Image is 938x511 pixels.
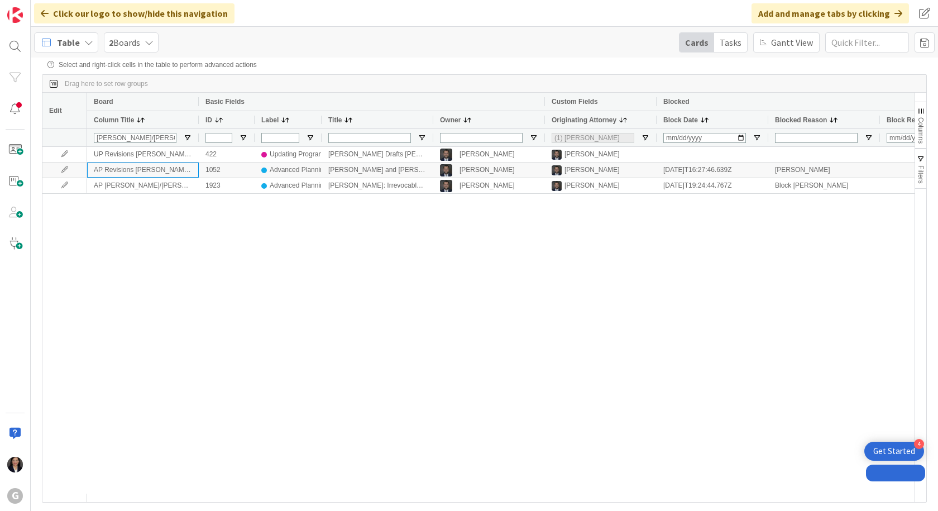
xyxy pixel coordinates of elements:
[641,133,650,142] button: Open Filter Menu
[714,33,747,52] div: Tasks
[94,133,176,143] input: Column Title Filter Input
[261,116,279,124] span: Label
[663,98,690,106] span: Blocked
[49,107,62,114] span: Edit
[87,147,199,162] div: UP Revisions [PERSON_NAME]/[PERSON_NAME]
[65,80,148,88] div: Row Groups
[552,116,616,124] span: Originating Attorney
[552,150,562,160] img: JW
[199,163,255,178] div: 1052
[552,181,562,191] img: JW
[552,98,598,106] span: Custom Fields
[109,36,140,49] span: Boards
[914,439,924,449] div: 4
[440,116,461,124] span: Owner
[199,147,255,162] div: 422
[440,164,452,176] img: JW
[768,163,880,178] div: [PERSON_NAME]
[864,442,924,461] div: Open Get Started checklist, remaining modules: 4
[57,36,80,49] span: Table
[270,147,327,161] div: Updating Programs
[753,133,762,142] button: Open Filter Menu
[205,116,212,124] span: ID
[564,147,620,161] div: [PERSON_NAME]
[109,37,113,48] b: 2
[322,178,433,193] div: [PERSON_NAME]: Irrevocable Trust for Granddaughter: Drafts [PERSON_NAME]
[460,163,515,177] div: [PERSON_NAME]
[183,133,192,142] button: Open Filter Menu
[825,32,909,52] input: Quick Filter...
[65,80,148,88] span: Drag here to set row groups
[460,179,515,193] div: [PERSON_NAME]
[34,3,234,23] div: Click our logo to show/hide this navigation
[771,36,813,49] span: Gantt View
[917,165,925,184] span: Filters
[768,178,880,193] div: Block [PERSON_NAME]
[270,163,327,177] div: Advanced Planning
[864,133,873,142] button: Open Filter Menu
[418,133,427,142] button: Open Filter Menu
[47,61,921,69] div: Select and right-click cells in the table to perform advanced actions
[87,178,199,193] div: AP [PERSON_NAME]/[PERSON_NAME]
[261,133,299,143] input: Label Filter Input
[94,98,113,106] span: Board
[270,179,327,193] div: Advanced Planning
[7,457,23,472] img: AM
[94,116,134,124] span: Column Title
[775,133,858,143] input: Blocked Reason Filter Input
[87,163,199,178] div: AP Revisions [PERSON_NAME]/[PERSON_NAME]
[775,116,827,124] span: Blocked Reason
[663,133,746,143] input: Block Date Filter Input
[7,488,23,504] div: G
[873,446,915,457] div: Get Started
[239,133,248,142] button: Open Filter Menu
[205,133,232,143] input: ID Filter Input
[460,147,515,161] div: [PERSON_NAME]
[322,147,433,162] div: [PERSON_NAME] Drafts [PERSON_NAME] to [PERSON_NAME], Set up Review Meeting for [DATE]
[529,133,538,142] button: Open Filter Menu
[7,7,23,23] img: Visit kanbanzone.com
[199,178,255,193] div: 1923
[679,33,714,52] div: Cards
[322,163,433,178] div: [PERSON_NAME] and [PERSON_NAME]: SLAT Drafts [PERSON_NAME] - Signing [DATE]
[663,116,698,124] span: Block Date
[440,133,523,143] input: Owner Filter Input
[440,180,452,192] img: JW
[564,179,620,193] div: [PERSON_NAME]
[657,178,768,193] div: [DATE]T19:24:44.767Z
[328,133,411,143] input: Title Filter Input
[564,163,620,177] div: [PERSON_NAME]
[440,149,452,161] img: JW
[917,117,925,144] span: Columns
[657,163,768,178] div: [DATE]T16:27:46.639Z
[752,3,909,23] div: Add and manage tabs by clicking
[306,133,315,142] button: Open Filter Menu
[552,165,562,175] img: JW
[205,98,245,106] span: Basic Fields
[328,116,342,124] span: Title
